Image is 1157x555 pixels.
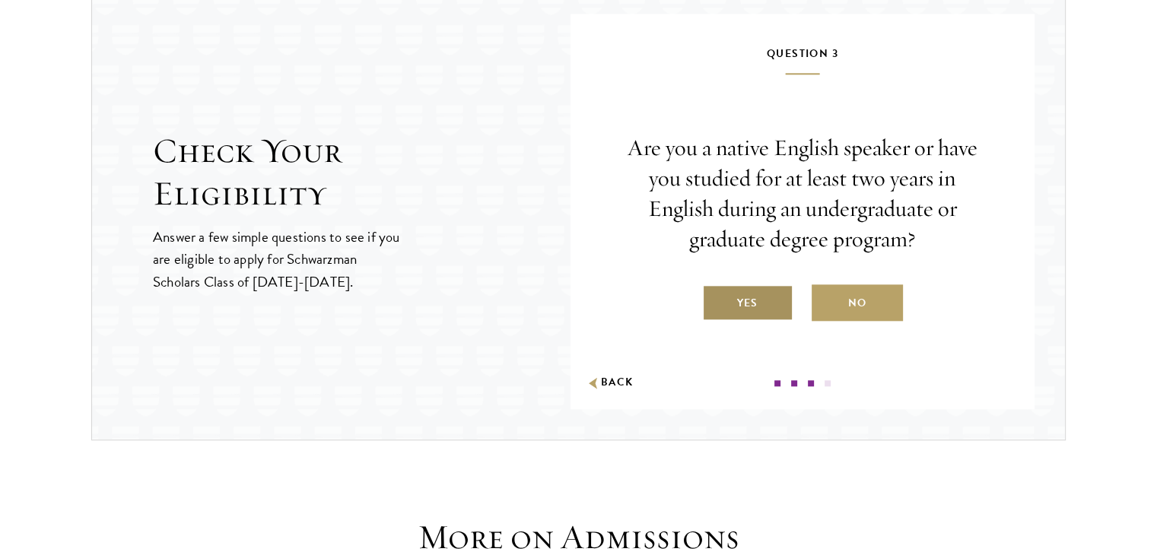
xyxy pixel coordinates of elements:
h5: Question 3 [616,44,989,75]
label: Yes [702,284,793,321]
p: Are you a native English speaker or have you studied for at least two years in English during an ... [616,133,989,255]
button: Back [586,375,634,391]
h2: Check Your Eligibility [153,130,571,215]
label: No [812,284,903,321]
p: Answer a few simple questions to see if you are eligible to apply for Schwarzman Scholars Class o... [153,226,402,292]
